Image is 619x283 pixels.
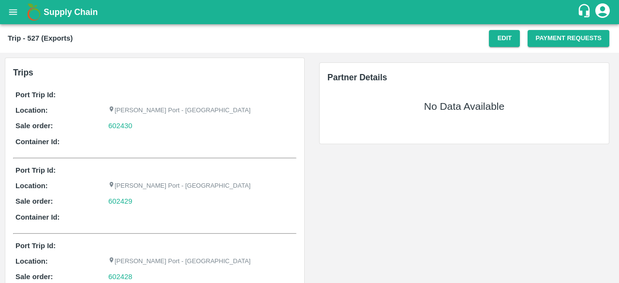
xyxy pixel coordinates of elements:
[327,73,387,82] span: Partner Details
[594,2,611,22] div: account of current user
[528,30,609,47] button: Payment Requests
[15,91,56,99] b: Port Trip Id:
[13,68,33,77] b: Trips
[108,120,133,131] a: 602430
[15,182,48,190] b: Location:
[15,213,60,221] b: Container Id:
[15,106,48,114] b: Location:
[15,197,53,205] b: Sale order:
[108,271,133,282] a: 602428
[15,273,53,281] b: Sale order:
[15,166,56,174] b: Port Trip Id:
[577,3,594,21] div: customer-support
[108,257,251,266] p: [PERSON_NAME] Port - [GEOGRAPHIC_DATA]
[15,257,48,265] b: Location:
[15,242,56,250] b: Port Trip Id:
[24,2,44,22] img: logo
[108,106,251,115] p: [PERSON_NAME] Port - [GEOGRAPHIC_DATA]
[44,7,98,17] b: Supply Chain
[424,100,504,113] h5: No Data Available
[108,196,133,207] a: 602429
[44,5,577,19] a: Supply Chain
[15,122,53,130] b: Sale order:
[108,181,251,191] p: [PERSON_NAME] Port - [GEOGRAPHIC_DATA]
[15,138,60,146] b: Container Id:
[2,1,24,23] button: open drawer
[489,30,520,47] button: Edit
[8,34,73,42] b: Trip - 527 (Exports)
